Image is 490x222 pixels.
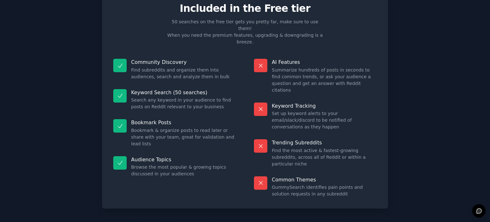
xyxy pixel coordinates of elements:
dd: Set up keyword alerts to your email/slack/discord to be notified of conversations as they happen [272,110,377,130]
p: Community Discovery [131,59,236,65]
dd: GummySearch identifies pain points and solution requests in any subreddit [272,184,377,197]
dd: Search any keyword in your audience to find posts on Reddit relevant to your business [131,97,236,110]
p: Included in the Free tier [109,3,381,14]
p: Audience Topics [131,156,236,163]
p: Trending Subreddits [272,139,377,146]
p: 50 searches on the free tier gets you pretty far, make sure to use them! When you need the premiu... [165,19,325,45]
dd: Find the most active & fastest-growing subreddits, across all of Reddit or within a particular niche [272,147,377,167]
p: Keyword Tracking [272,103,377,109]
dd: Bookmark & organize posts to read later or share with your team, great for validation and lead lists [131,127,236,147]
p: Bookmark Posts [131,119,236,126]
dd: Browse the most popular & growing topics discussed in your audiences [131,164,236,177]
p: AI Features [272,59,377,65]
p: Keyword Search (50 searches) [131,89,236,96]
p: Common Themes [272,176,377,183]
dd: Find subreddits and organize them into audiences, search and analyze them in bulk [131,67,236,80]
dd: Summarize hundreds of posts in seconds to find common trends, or ask your audience a question and... [272,67,377,94]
